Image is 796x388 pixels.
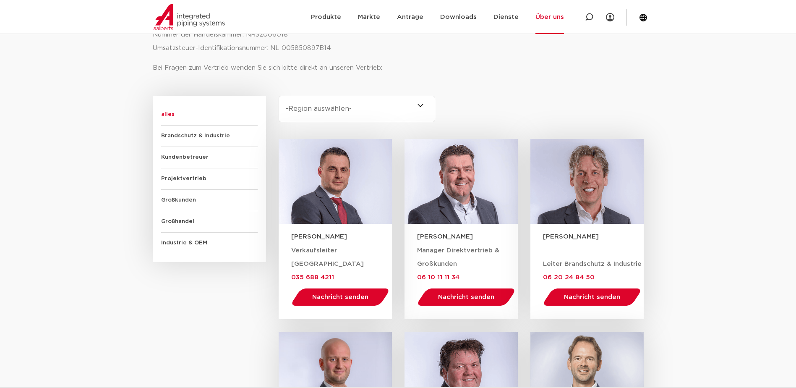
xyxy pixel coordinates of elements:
font: Downloads [440,14,477,20]
span: alles [161,104,258,126]
span: Projektvertrieb [161,168,258,190]
span: Industrie & OEM [161,233,258,254]
font: Über uns [535,14,564,20]
span: Nachricht senden [564,294,620,300]
span: Leiter Brandschutz & Industrie [543,261,642,267]
span: Großkunden [161,190,258,211]
h3: [PERSON_NAME] [417,232,518,241]
h3: [PERSON_NAME] [291,232,392,241]
font: Dienste [493,14,519,20]
a: 06 10 11 11 34 [417,274,459,281]
span: Nachricht senden [438,294,494,300]
span: Nachricht senden [312,294,368,300]
span: Verkaufsleiter [GEOGRAPHIC_DATA] [291,247,364,267]
span: Großhandel [161,211,258,233]
span: Manager Direktvertrieb & Großkunden [417,247,499,267]
a: 06 20 24 84 50 [543,274,595,281]
p: Bei Fragen zum Vertrieb wenden Sie sich bitte direkt an unseren Vertrieb: [153,61,644,75]
p: Nummer der Handelskammer: NR32006018 Umsatzsteuer-Identifikationsnummer: NL 005850897B14 [153,28,644,55]
span: Brandschutz & Industrie [161,126,258,147]
span: Kundenbetreuer [161,147,258,168]
h3: [PERSON_NAME] [543,232,644,241]
a: 035 688 4211 [291,274,334,281]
